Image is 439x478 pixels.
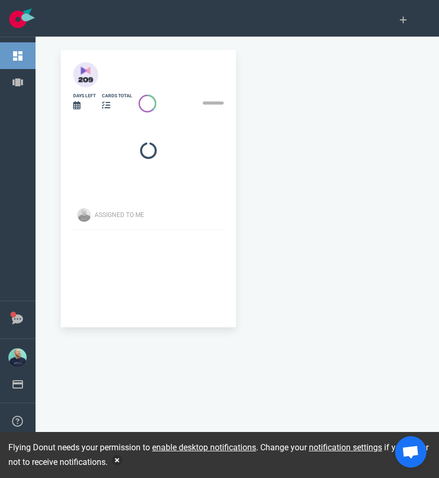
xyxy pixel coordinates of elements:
a: enable desktop notifications [152,442,256,452]
div: cards total [102,93,132,99]
img: Avatar [77,208,91,222]
a: notification settings [309,442,382,452]
div: days left [73,93,96,99]
span: Flying Donut needs your permission to [8,442,256,452]
img: 40 [73,62,98,87]
div: Assigned To Me [95,210,230,220]
div: Ouvrir le chat [395,436,426,468]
